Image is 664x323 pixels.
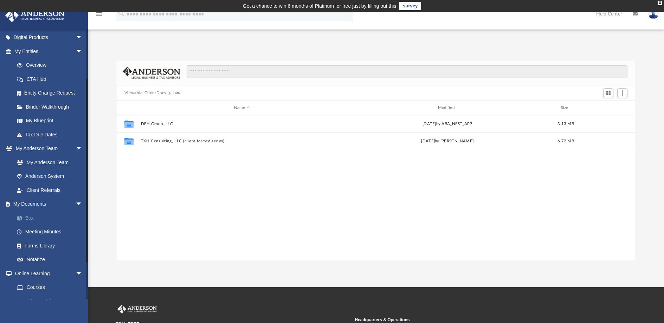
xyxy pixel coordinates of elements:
a: Anderson System [10,169,90,183]
a: Tax Due Dates [10,128,93,142]
a: My Anderson Team [10,155,86,169]
a: Client Referrals [10,183,90,197]
a: Binder Walkthrough [10,100,93,114]
span: arrow_drop_down [76,197,90,212]
a: Meeting Minutes [10,225,93,239]
img: User Pic [648,9,659,19]
a: survey [399,2,421,10]
a: CTA Hub [10,72,93,86]
div: [DATE] by [PERSON_NAME] [346,138,549,144]
a: Entity Change Request [10,86,93,100]
div: grid [117,115,635,260]
a: My Anderson Teamarrow_drop_down [5,142,90,156]
a: Digital Productsarrow_drop_down [5,31,93,45]
button: TXH Consulting, LLC (client formed series) [141,139,343,143]
span: 3.13 MB [557,122,574,126]
span: arrow_drop_down [76,142,90,156]
a: My Entitiesarrow_drop_down [5,44,93,58]
img: Anderson Advisors Platinum Portal [116,305,158,314]
div: Name [140,105,343,111]
a: Box [10,211,93,225]
span: 6.72 MB [557,139,574,143]
span: arrow_drop_down [76,266,90,281]
a: Forms Library [10,239,90,253]
span: arrow_drop_down [76,31,90,45]
a: Overview [10,58,93,72]
a: Courses [10,280,90,295]
div: [DATE] by ABA_NEST_APP [346,121,549,127]
a: Online Learningarrow_drop_down [5,266,90,280]
i: menu [95,10,103,18]
div: Modified [346,105,548,111]
input: Search files and folders [187,65,627,78]
div: close [658,1,662,5]
span: arrow_drop_down [76,44,90,59]
button: DFH Group, LLC [141,122,343,126]
small: Headquarters & Operations [355,317,589,323]
a: My Documentsarrow_drop_down [5,197,93,211]
div: Size [552,105,580,111]
a: Notarize [10,253,93,267]
div: id [583,105,632,111]
button: Viewable-ClientDocs [124,90,166,96]
a: Video Training [10,294,86,308]
button: Law [173,90,181,96]
button: Add [617,88,628,98]
a: menu [95,13,103,18]
a: My Blueprint [10,114,90,128]
div: id [120,105,137,111]
div: Get a chance to win 6 months of Platinum for free just by filling out this [243,2,397,10]
img: Anderson Advisors Platinum Portal [3,8,67,22]
button: Switch to Grid View [603,88,614,98]
i: search [117,9,125,17]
